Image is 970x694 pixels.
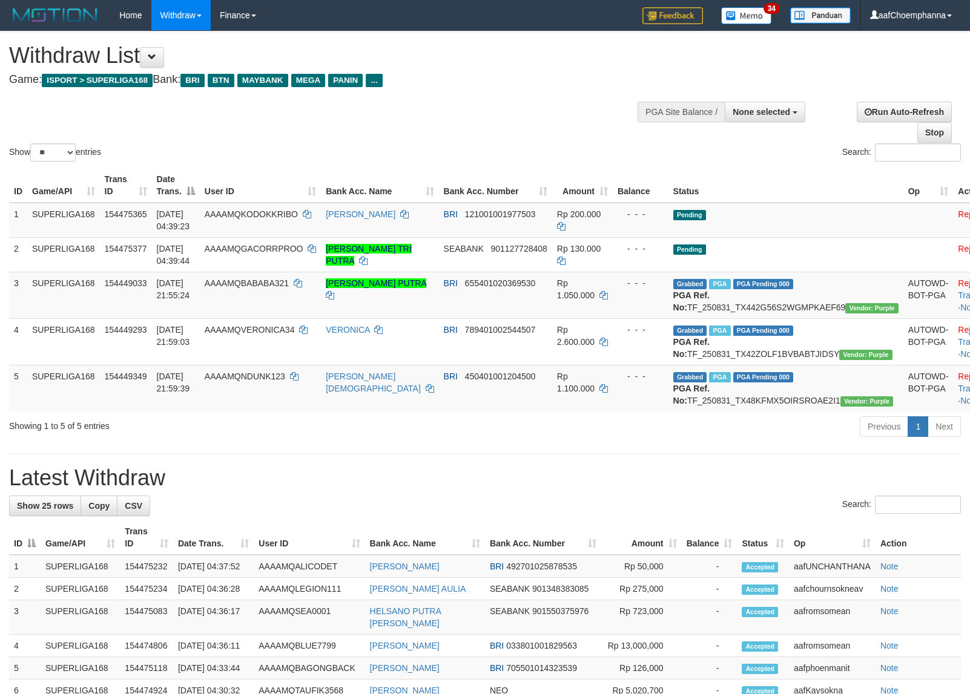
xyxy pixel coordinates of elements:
td: aafUNCHANTHANA [789,555,876,578]
td: AAAAMQSEA0001 [254,600,365,635]
h1: Latest Withdraw [9,466,961,490]
span: Vendor URL: https://trx4.1velocity.biz [839,350,892,360]
span: AAAAMQBABABA321 [205,278,289,288]
span: Copy 901127728408 to clipboard [490,244,547,254]
td: AAAAMQALICODET [254,555,365,578]
td: - [682,635,737,657]
td: AAAAMQBLUE7799 [254,635,365,657]
th: User ID: activate to sort column ascending [254,520,365,555]
img: Feedback.jpg [642,7,703,24]
h1: Withdraw List [9,44,635,68]
span: Rp 130.000 [557,244,601,254]
span: Accepted [742,584,778,595]
th: Date Trans.: activate to sort column descending [152,168,200,203]
a: [PERSON_NAME] [370,663,440,673]
th: User ID: activate to sort column ascending [200,168,321,203]
td: 1 [9,555,41,578]
td: Rp 275,000 [601,578,682,600]
span: Copy 901550375976 to clipboard [532,606,589,616]
th: Trans ID: activate to sort column ascending [100,168,152,203]
span: [DATE] 04:39:23 [157,209,190,231]
th: Game/API: activate to sort column ascending [41,520,120,555]
span: PANIN [328,74,363,87]
span: Copy 655401020369530 to clipboard [465,278,536,288]
th: Balance [613,168,668,203]
input: Search: [875,496,961,514]
span: Marked by aafheankoy [709,372,730,382]
span: Rp 1.050.000 [557,278,595,300]
a: [PERSON_NAME] [326,209,395,219]
span: ISPORT > SUPERLIGA168 [42,74,153,87]
span: Rp 2.600.000 [557,325,595,347]
td: Rp 13,000,000 [601,635,682,657]
td: SUPERLIGA168 [27,203,100,238]
span: Pending [673,210,706,220]
th: Op: activate to sort column ascending [789,520,876,555]
span: Copy 121001001977503 to clipboard [465,209,536,219]
td: - [682,578,737,600]
img: panduan.png [790,7,851,24]
th: Action [876,520,961,555]
a: CSV [117,496,150,516]
td: aafromsomean [789,600,876,635]
span: CSV [125,501,142,511]
td: - [682,600,737,635]
a: [PERSON_NAME] [370,561,440,571]
h4: Game: Bank: [9,74,635,86]
td: - [682,657,737,679]
a: Show 25 rows [9,496,81,516]
span: Pending [673,244,706,255]
span: BRI [490,663,504,673]
td: AUTOWD-BOT-PGA [903,318,954,365]
td: 5 [9,365,27,411]
span: Copy 705501014323539 to clipboard [506,663,577,673]
td: SUPERLIGA168 [41,635,120,657]
div: - - - [618,277,664,289]
div: - - - [618,243,664,255]
th: ID [9,168,27,203]
div: Showing 1 to 5 of 5 entries [9,415,395,432]
span: Accepted [742,607,778,617]
span: Copy 450401001204500 to clipboard [465,372,536,381]
span: 154475365 [105,209,147,219]
td: 4 [9,635,41,657]
label: Show entries [9,143,101,162]
td: [DATE] 04:33:44 [173,657,254,679]
span: SEABANK [444,244,484,254]
td: [DATE] 04:36:17 [173,600,254,635]
span: Copy 033801001829563 to clipboard [506,641,577,650]
span: Grabbed [673,372,707,382]
a: HELSANO PUTRA [PERSON_NAME] [370,606,441,628]
span: AAAAMQGACORRPROO [205,244,303,254]
span: BRI [180,74,204,87]
td: SUPERLIGA168 [27,272,100,318]
td: AAAAMQBAGONGBACK [254,657,365,679]
span: [DATE] 21:59:03 [157,325,190,347]
span: Accepted [742,664,778,674]
span: Accepted [742,562,778,572]
th: Bank Acc. Name: activate to sort column ascending [321,168,438,203]
b: PGA Ref. No: [673,290,710,312]
a: Note [880,561,899,571]
span: Rp 200.000 [557,209,601,219]
td: 3 [9,272,27,318]
select: Showentries [30,143,76,162]
a: [PERSON_NAME] [370,641,440,650]
td: aafromsomean [789,635,876,657]
span: BRI [490,561,504,571]
span: Grabbed [673,279,707,289]
div: - - - [618,324,664,336]
td: 1 [9,203,27,238]
td: 154474806 [120,635,173,657]
td: 5 [9,657,41,679]
td: TF_250831_TX442G56S2WGMPKAEF69 [668,272,903,318]
span: Copy 901348383085 to clipboard [532,584,589,594]
span: Copy 492701025878535 to clipboard [506,561,577,571]
a: Note [880,584,899,594]
span: MEGA [291,74,326,87]
div: PGA Site Balance / [638,102,725,122]
span: None selected [733,107,790,117]
span: PGA Pending [733,279,794,289]
td: SUPERLIGA168 [27,237,100,272]
a: Note [880,663,899,673]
